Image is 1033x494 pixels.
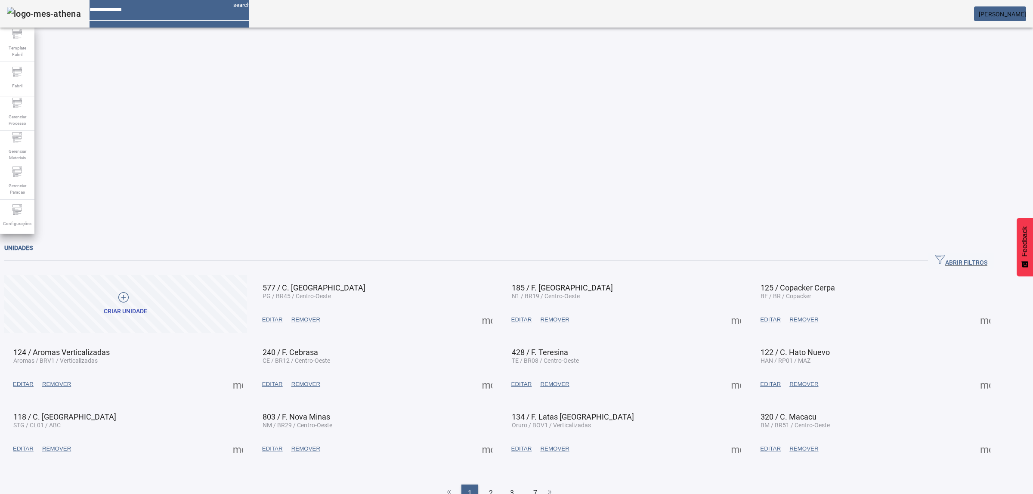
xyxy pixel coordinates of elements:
[263,283,365,292] span: 577 / C. [GEOGRAPHIC_DATA]
[728,441,744,457] button: Mais
[760,315,781,324] span: EDITAR
[507,377,536,392] button: EDITAR
[42,380,71,389] span: REMOVER
[4,145,30,164] span: Gerenciar Materiais
[4,244,33,251] span: Unidades
[262,315,283,324] span: EDITAR
[785,312,823,327] button: REMOVER
[263,357,330,364] span: CE / BR12 / Centro-Oeste
[9,377,38,392] button: EDITAR
[0,218,34,229] span: Configurações
[928,253,994,269] button: ABRIR FILTROS
[761,283,835,292] span: 125 / Copacker Cerpa
[4,42,30,60] span: Template Fabril
[479,312,495,327] button: Mais
[789,380,818,389] span: REMOVER
[979,11,1026,18] span: [PERSON_NAME]
[512,283,613,292] span: 185 / F. [GEOGRAPHIC_DATA]
[761,348,830,357] span: 122 / C. Hato Nuevo
[540,445,569,453] span: REMOVER
[258,441,287,457] button: EDITAR
[104,307,147,316] div: Criar unidade
[42,445,71,453] span: REMOVER
[789,445,818,453] span: REMOVER
[7,7,81,21] img: logo-mes-athena
[511,380,532,389] span: EDITAR
[507,441,536,457] button: EDITAR
[761,293,811,299] span: BE / BR / Copacker
[760,445,781,453] span: EDITAR
[512,357,579,364] span: TE / BR08 / Centro-Oeste
[479,377,495,392] button: Mais
[13,348,110,357] span: 124 / Aromas Verticalizadas
[263,412,330,421] span: 803 / F. Nova Minas
[761,357,810,364] span: HAN / RP01 / MAZ
[1017,218,1033,276] button: Feedback - Mostrar pesquisa
[540,315,569,324] span: REMOVER
[935,254,987,267] span: ABRIR FILTROS
[536,441,573,457] button: REMOVER
[258,377,287,392] button: EDITAR
[13,380,34,389] span: EDITAR
[977,312,993,327] button: Mais
[287,377,325,392] button: REMOVER
[13,357,98,364] span: Aromas / BRV1 / Verticalizadas
[1021,226,1029,256] span: Feedback
[728,377,744,392] button: Mais
[287,441,325,457] button: REMOVER
[756,441,785,457] button: EDITAR
[507,312,536,327] button: EDITAR
[756,312,785,327] button: EDITAR
[540,380,569,389] span: REMOVER
[512,412,634,421] span: 134 / F. Latas [GEOGRAPHIC_DATA]
[230,441,246,457] button: Mais
[511,445,532,453] span: EDITAR
[511,315,532,324] span: EDITAR
[761,412,817,421] span: 320 / C. Macacu
[536,312,573,327] button: REMOVER
[263,422,332,429] span: NM / BR29 / Centro-Oeste
[789,315,818,324] span: REMOVER
[785,441,823,457] button: REMOVER
[262,380,283,389] span: EDITAR
[512,293,580,299] span: N1 / BR19 / Centro-Oeste
[291,315,320,324] span: REMOVER
[13,445,34,453] span: EDITAR
[9,441,38,457] button: EDITAR
[512,422,591,429] span: Oruro / BOV1 / Verticalizadas
[13,412,116,421] span: 118 / C. [GEOGRAPHIC_DATA]
[760,380,781,389] span: EDITAR
[230,377,246,392] button: Mais
[262,445,283,453] span: EDITAR
[291,380,320,389] span: REMOVER
[9,80,25,92] span: Fabril
[977,441,993,457] button: Mais
[785,377,823,392] button: REMOVER
[4,275,247,333] button: Criar unidade
[756,377,785,392] button: EDITAR
[38,377,75,392] button: REMOVER
[291,445,320,453] span: REMOVER
[287,312,325,327] button: REMOVER
[479,441,495,457] button: Mais
[536,377,573,392] button: REMOVER
[761,422,830,429] span: BM / BR51 / Centro-Oeste
[38,441,75,457] button: REMOVER
[4,180,30,198] span: Gerenciar Paradas
[977,377,993,392] button: Mais
[4,111,30,129] span: Gerenciar Processo
[728,312,744,327] button: Mais
[263,348,318,357] span: 240 / F. Cebrasa
[258,312,287,327] button: EDITAR
[13,422,61,429] span: STG / CL01 / ABC
[512,348,568,357] span: 428 / F. Teresina
[263,293,331,299] span: PG / BR45 / Centro-Oeste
